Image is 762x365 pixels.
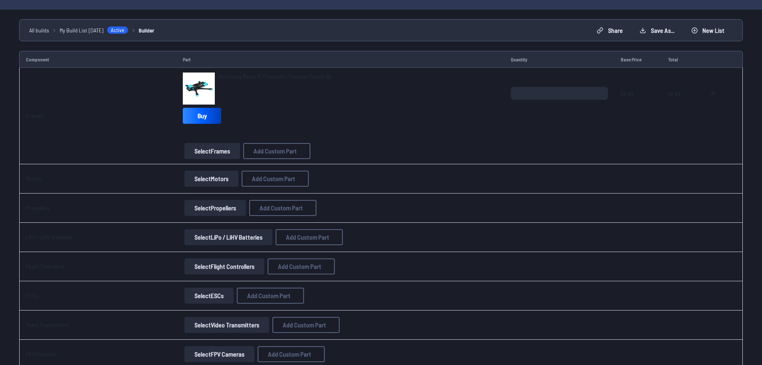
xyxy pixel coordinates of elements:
button: SelectVideo Transmitters [184,317,269,333]
button: Share [590,24,630,37]
button: Add Custom Part [258,346,325,362]
a: Buy [183,108,221,124]
button: SelectFlight Controllers [184,258,264,274]
button: Add Custom Part [242,171,309,187]
a: ESCs [26,292,38,299]
span: Add Custom Part [260,205,303,211]
a: SelectMotors [183,171,240,187]
a: Axis Flying Manta 6" Cinematic Freestyle Frame Kit [218,73,331,81]
td: Total [662,51,697,68]
a: SelectFlight Controllers [183,258,266,274]
a: Frames [26,112,44,119]
span: Add Custom Part [252,175,295,182]
span: Add Custom Part [254,148,297,154]
a: SelectESCs [183,288,235,304]
span: Active [107,26,128,34]
span: 68.89 [668,87,690,125]
span: Axis Flying Manta 6" Cinematic Freestyle Frame Kit [218,73,331,80]
a: SelectVideo Transmitters [183,317,271,333]
button: SelectESCs [184,288,234,304]
button: Save as... [633,24,681,37]
button: SelectFrames [184,143,240,159]
a: All builds [29,26,49,34]
button: New List [684,24,731,37]
a: FPV Cameras [26,351,57,357]
a: SelectFPV Cameras [183,346,256,362]
button: Add Custom Part [276,229,343,245]
img: image [183,73,215,105]
button: SelectMotors [184,171,238,187]
a: Video Transmitters [26,321,69,328]
span: Add Custom Part [286,234,329,240]
a: LiPo / LiHV Batteries [26,234,72,240]
span: My Build List [DATE] [60,26,104,34]
td: Quantity [504,51,615,68]
button: Add Custom Part [249,200,316,216]
span: 68.89 [621,87,655,125]
span: Add Custom Part [268,351,311,357]
button: SelectLiPo / LiHV Batteries [184,229,272,245]
button: SelectFPV Cameras [184,346,254,362]
a: Propellers [26,204,50,211]
button: Add Custom Part [237,288,304,304]
span: Add Custom Part [247,292,290,299]
a: Builder [139,26,154,34]
span: Add Custom Part [278,263,321,270]
button: Add Custom Part [243,143,310,159]
button: Add Custom Part [272,317,340,333]
button: SelectPropellers [184,200,246,216]
span: Add Custom Part [283,322,326,328]
td: Part [176,51,504,68]
td: Component [19,51,176,68]
a: Motors [26,175,41,182]
a: Flight Controllers [26,263,65,270]
a: SelectPropellers [183,200,248,216]
a: My Build List [DATE]Active [60,26,128,34]
a: SelectFrames [183,143,242,159]
a: SelectLiPo / LiHV Batteries [183,229,274,245]
button: Add Custom Part [268,258,335,274]
td: Base Price [614,51,661,68]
